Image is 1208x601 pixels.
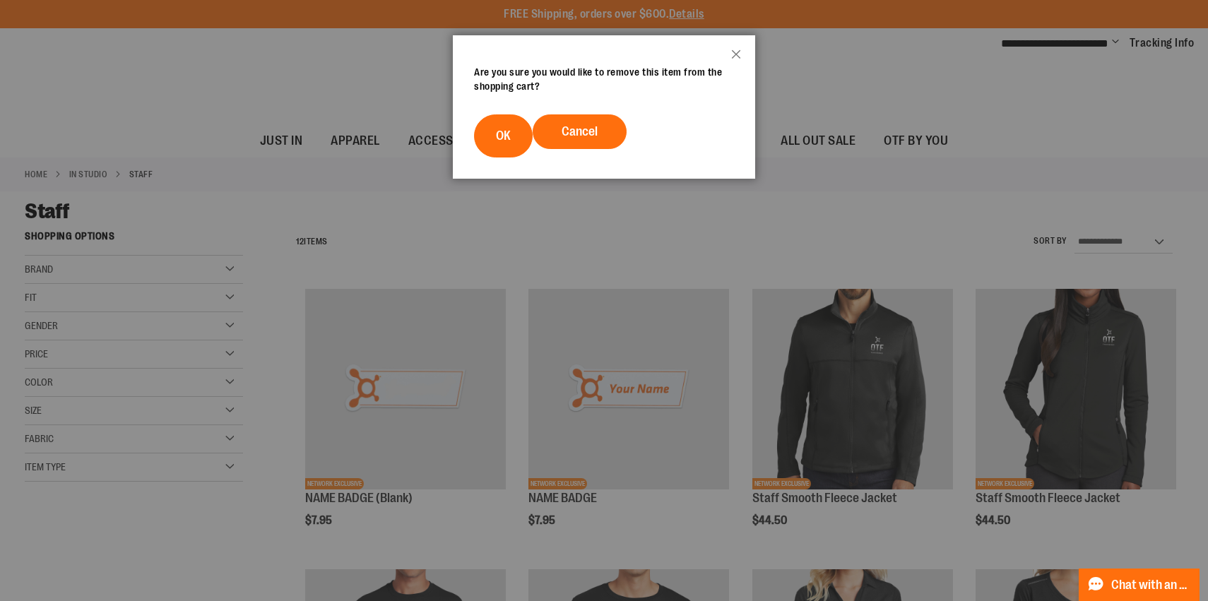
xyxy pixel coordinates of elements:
div: Are you sure you would like to remove this item from the shopping cart? [474,65,734,93]
span: Cancel [562,124,598,138]
button: OK [474,114,533,157]
button: Cancel [533,114,627,149]
span: OK [496,129,511,143]
span: Chat with an Expert [1111,578,1191,592]
button: Chat with an Expert [1079,569,1200,601]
